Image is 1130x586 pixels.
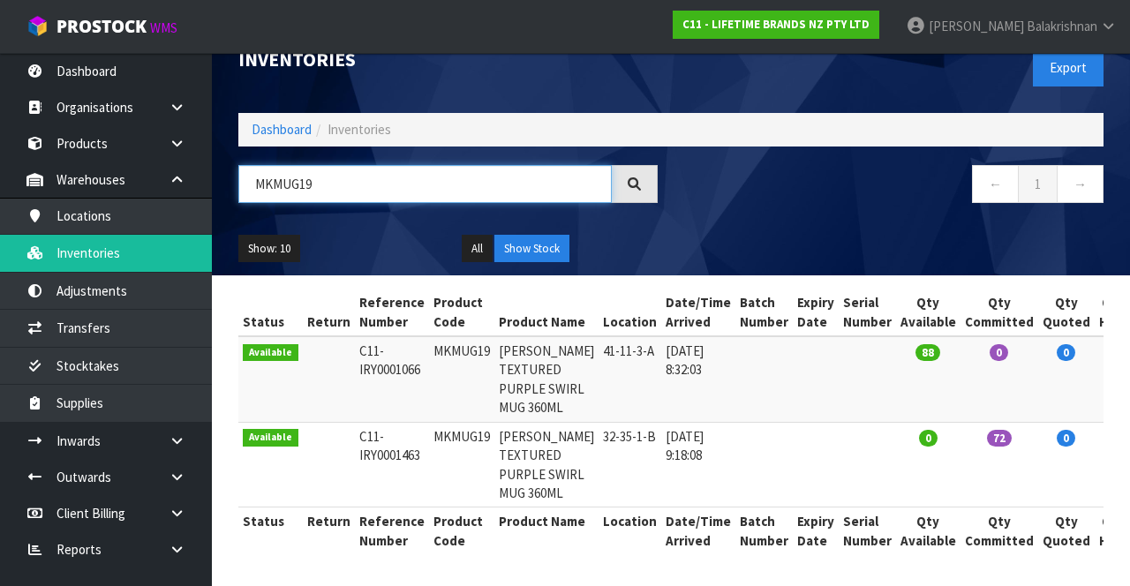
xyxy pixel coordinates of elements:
th: Status [238,507,303,554]
th: Date/Time Arrived [661,507,735,554]
span: Balakrishnan [1027,18,1097,34]
h1: Inventories [238,49,658,70]
a: ← [972,165,1019,203]
button: Show Stock [494,235,569,263]
th: Product Name [494,507,599,554]
a: → [1057,165,1104,203]
span: 0 [919,430,938,447]
img: cube-alt.png [26,15,49,37]
th: Return [303,507,355,554]
span: Inventories [328,121,391,138]
th: Expiry Date [793,507,839,554]
th: Batch Number [735,289,793,336]
td: 41-11-3-A [599,336,661,422]
th: Qty Available [896,507,960,554]
td: MKMUG19 [429,336,494,422]
td: MKMUG19 [429,422,494,507]
th: Product Code [429,507,494,554]
th: Product Name [494,289,599,336]
span: 0 [1057,430,1075,447]
span: 72 [987,430,1012,447]
button: Export [1033,49,1104,86]
th: Qty Committed [960,507,1038,554]
strong: C11 - LIFETIME BRANDS NZ PTY LTD [682,17,870,32]
span: 0 [1057,344,1075,361]
span: ProStock [56,15,147,38]
th: Status [238,289,303,336]
small: WMS [150,19,177,36]
span: [PERSON_NAME] [929,18,1024,34]
span: Available [243,344,298,362]
th: Batch Number [735,507,793,554]
th: Date/Time Arrived [661,289,735,336]
th: Qty Quoted [1038,289,1095,336]
td: [PERSON_NAME] TEXTURED PURPLE SWIRL MUG 360ML [494,422,599,507]
a: 1 [1018,165,1058,203]
a: Dashboard [252,121,312,138]
th: Serial Number [839,289,896,336]
td: [PERSON_NAME] TEXTURED PURPLE SWIRL MUG 360ML [494,336,599,422]
th: Product Code [429,289,494,336]
th: Return [303,289,355,336]
th: Reference Number [355,507,429,554]
td: C11-IRY0001463 [355,422,429,507]
td: [DATE] 8:32:03 [661,336,735,422]
th: Location [599,507,661,554]
th: Qty Quoted [1038,507,1095,554]
td: C11-IRY0001066 [355,336,429,422]
td: 32-35-1-B [599,422,661,507]
th: Serial Number [839,507,896,554]
input: Search inventories [238,165,612,203]
th: Qty Available [896,289,960,336]
span: 88 [915,344,940,361]
th: Expiry Date [793,289,839,336]
a: C11 - LIFETIME BRANDS NZ PTY LTD [673,11,879,39]
button: All [462,235,493,263]
th: Location [599,289,661,336]
button: Show: 10 [238,235,300,263]
span: 0 [990,344,1008,361]
th: Qty Committed [960,289,1038,336]
nav: Page navigation [684,165,1104,208]
td: [DATE] 9:18:08 [661,422,735,507]
span: Available [243,429,298,447]
th: Reference Number [355,289,429,336]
